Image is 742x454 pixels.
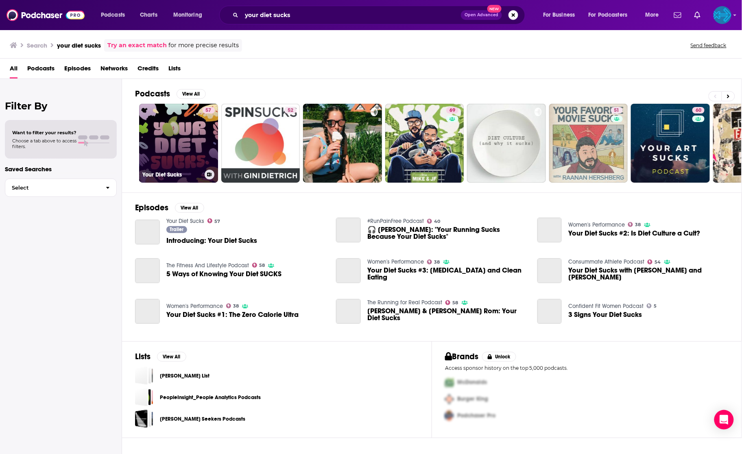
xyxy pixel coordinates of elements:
h2: Podcasts [135,89,170,99]
button: Send feedback [688,42,729,49]
span: Charts [140,9,157,21]
h2: Episodes [135,203,168,213]
a: 54 [648,260,661,264]
a: Your Diet Sucks #3: Orthorexia and Clean Eating [367,267,528,281]
a: Women's Performance [367,258,424,265]
a: Kylee Van Horn & Zoë Rom: Your Diet Sucks [367,308,528,321]
span: Mike Peditto_Job Seekers Podcasts [135,410,153,428]
span: Episodes [64,62,91,79]
img: First Pro Logo [442,374,457,391]
a: Your Diet Sucks #3: Orthorexia and Clean Eating [336,258,361,283]
span: Lists [168,62,181,79]
span: Logged in as backbonemedia [714,6,731,24]
span: 57 [214,220,220,223]
a: 57Your Diet Sucks [139,104,218,183]
button: open menu [95,9,135,22]
span: Podchaser Pro [457,413,495,419]
a: 3 Signs Your Diet Sucks [568,311,642,318]
input: Search podcasts, credits, & more... [242,9,461,22]
h3: your diet sucks [57,41,101,49]
a: 5 Ways of Knowing Your Diet SUCKS [166,271,282,277]
a: 5 Ways of Knowing Your Diet SUCKS [135,258,160,283]
a: 3 Signs Your Diet Sucks [537,299,562,324]
button: open menu [583,9,639,22]
a: Show notifications dropdown [671,8,685,22]
span: 🎧 [PERSON_NAME]: "Your Running Sucks Because Your Diet Sucks" [367,226,528,240]
span: 54 [655,260,661,264]
a: 🎧 Adam Gilbert: "Your Running Sucks Because Your Diet Sucks" [336,218,361,242]
a: 52 [221,104,300,183]
span: 57 [206,107,212,115]
a: Your Diet Sucks #1: The Zero Calorie Ultra [135,299,160,324]
a: Your Diet Sucks with Kylee Van Horn and Zoë Rom [568,267,729,281]
a: 51 [549,104,628,183]
a: Confident Fit Women Podcast [568,303,644,310]
button: Show profile menu [714,6,731,24]
span: 69 [450,107,455,115]
span: For Business [543,9,575,21]
button: View All [157,352,186,362]
a: [PERSON_NAME] List [160,371,210,380]
a: Women's Performance [568,221,625,228]
span: McDonalds [457,379,487,386]
h2: Lists [135,351,151,362]
a: 60 [631,104,710,183]
a: [PERSON_NAME] Seekers Podcasts [160,415,245,423]
a: Credits [137,62,159,79]
h2: Filter By [5,100,117,112]
span: Want to filter your results? [12,130,76,135]
div: Search podcasts, credits, & more... [227,6,533,24]
a: 51 [611,107,623,113]
a: Podcasts [27,62,55,79]
a: Networks [100,62,128,79]
span: Your Diet Sucks with [PERSON_NAME] and [PERSON_NAME] [568,267,729,281]
a: Your Diet Sucks [166,218,204,225]
a: 5 [647,303,657,308]
span: Open Advanced [465,13,498,17]
a: 58 [252,263,265,268]
span: 38 [233,304,239,308]
a: Introducing: Your Diet Sucks [135,220,160,244]
a: Consummate Athlete Podcast [568,258,644,265]
span: Monitoring [173,9,202,21]
a: Marcus Lohrmann_Religion_Total List [135,367,153,385]
button: View All [175,203,204,213]
a: PeopleInsight_People Analytics Podcasts [135,388,153,406]
span: 51 [614,107,620,115]
a: EpisodesView All [135,203,204,213]
span: 60 [696,107,701,115]
a: PodcastsView All [135,89,206,99]
span: for more precise results [168,41,239,50]
a: #RunPainFree Podcast [367,218,424,225]
a: 57 [203,107,215,113]
span: 5 [654,304,657,308]
a: Your Diet Sucks #2: Is Diet Culture a Cult? [537,218,562,242]
a: Your Diet Sucks with Kylee Van Horn and Zoë Rom [537,258,562,283]
a: 38 [427,260,440,264]
a: Introducing: Your Diet Sucks [166,237,257,244]
button: Select [5,179,117,197]
button: View All [177,89,206,99]
a: Try an exact match [107,41,167,50]
span: Your Diet Sucks #2: Is Diet Culture a Cult? [568,230,700,237]
a: 69 [446,107,458,113]
span: For Podcasters [589,9,628,21]
a: 🎧 Adam Gilbert: "Your Running Sucks Because Your Diet Sucks" [367,226,528,240]
span: Burger King [457,396,488,403]
img: Second Pro Logo [442,391,457,408]
span: Choose a tab above to access filters. [12,138,76,149]
a: 69 [385,104,464,183]
img: Podchaser - Follow, Share and Rate Podcasts [7,7,85,23]
a: Your Diet Sucks #1: The Zero Calorie Ultra [166,311,299,318]
a: 52 [284,107,297,113]
span: 58 [453,301,458,305]
span: Podcasts [101,9,125,21]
